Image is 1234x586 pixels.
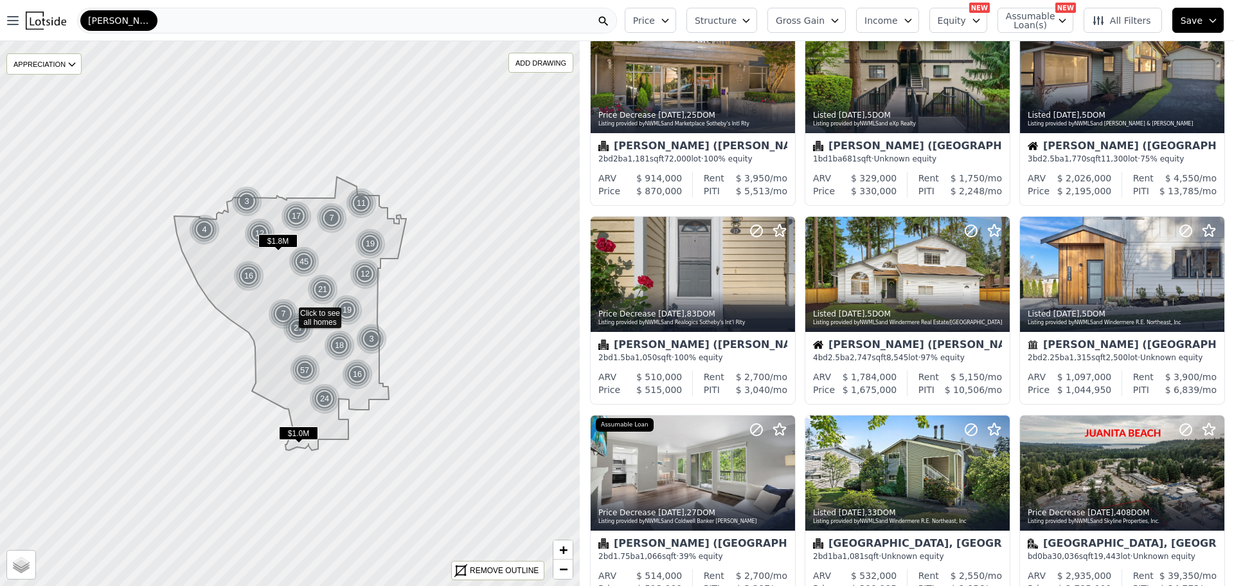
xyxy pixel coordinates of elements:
[736,385,770,395] span: $ 3,040
[851,571,897,581] span: $ 532,000
[720,185,787,197] div: /mo
[1028,120,1218,128] div: Listing provided by NWMLS and [PERSON_NAME] & [PERSON_NAME]
[724,172,787,185] div: /mo
[1133,371,1154,383] div: Rent
[813,371,831,383] div: ARV
[813,154,1002,164] div: 1 bd 1 ba sqft · Unknown equity
[233,261,264,291] div: 16
[704,172,724,185] div: Rent
[1154,569,1217,582] div: /mo
[658,508,684,517] time: 2025-08-21 20:47
[307,274,338,305] div: 21
[704,569,724,582] div: Rent
[189,214,220,245] div: 4
[736,571,770,581] span: $ 2,700
[350,259,381,289] img: g1.png
[559,542,568,558] span: +
[598,319,789,327] div: Listing provided by NWMLS and Realogics Sotheby's Int'l Rlty
[704,371,724,383] div: Rent
[851,186,897,196] span: $ 330,000
[736,173,770,183] span: $ 3,950
[776,14,825,27] span: Gross Gain
[332,295,363,325] img: g1.png
[851,173,897,183] span: $ 329,000
[1055,3,1076,13] div: NEW
[231,186,263,217] img: g1.png
[1028,538,1217,551] div: [GEOGRAPHIC_DATA], [GEOGRAPHIC_DATA]
[1028,353,1217,363] div: 2 bd 2.25 ba sqft lot · Unknown equity
[356,324,387,354] div: 3
[233,261,265,291] img: g1.png
[1165,372,1199,382] span: $ 3,900
[1053,309,1080,318] time: 2025-08-21 22:35
[1057,173,1112,183] span: $ 2,026,000
[598,141,787,154] div: [PERSON_NAME] ([PERSON_NAME][GEOGRAPHIC_DATA])
[268,298,300,329] img: g1.png
[355,228,386,259] img: g1.png
[1028,319,1218,327] div: Listing provided by NWMLS and Windermere R.E. Northeast, Inc
[281,201,312,232] img: g1.png
[843,385,897,395] span: $ 1,675,000
[813,538,1002,551] div: [GEOGRAPHIC_DATA], [GEOGRAPHIC_DATA]
[598,508,789,518] div: Price Decrease , 27 DOM
[332,295,362,325] div: 19
[598,185,620,197] div: Price
[1181,14,1203,27] span: Save
[813,141,1002,154] div: [PERSON_NAME] ([GEOGRAPHIC_DATA])
[598,518,789,526] div: Listing provided by NWMLS and Coldwell Banker [PERSON_NAME]
[813,141,823,151] img: Condominium
[704,185,720,197] div: PITI
[724,569,787,582] div: /mo
[350,259,380,289] div: 12
[598,538,787,551] div: [PERSON_NAME] ([GEOGRAPHIC_DATA])
[1028,141,1217,154] div: [PERSON_NAME] ([GEOGRAPHIC_DATA])
[1028,569,1046,582] div: ARV
[509,53,573,72] div: ADD DRAWING
[934,383,1002,396] div: /mo
[1165,385,1199,395] span: $ 6,839
[939,172,1002,185] div: /mo
[309,383,341,414] img: g1.png
[839,508,865,517] time: 2025-08-21 20:09
[805,17,1009,206] a: Listed [DATE],5DOMListing provided byNWMLSand eXp RealtyCondominium[PERSON_NAME] ([GEOGRAPHIC_DAT...
[281,201,312,232] div: 17
[268,298,299,329] div: 7
[951,372,985,382] span: $ 5,150
[1028,172,1046,185] div: ARV
[839,309,865,318] time: 2025-08-21 22:35
[598,353,787,363] div: 2 bd 1.5 ba sqft · 100% equity
[6,53,82,75] div: APPRECIATION
[279,426,318,445] div: $1.0M
[324,330,355,361] img: g1.png
[664,154,691,163] span: 72,000
[945,385,985,395] span: $ 10,506
[289,246,320,277] img: g1.png
[289,354,321,387] div: 57
[686,8,757,33] button: Structure
[918,172,939,185] div: Rent
[307,274,339,305] img: g1.png
[813,569,831,582] div: ARV
[309,383,340,414] div: 24
[7,551,35,579] a: Layers
[279,426,318,440] span: $1.0M
[1133,172,1154,185] div: Rent
[1087,508,1114,517] time: 2025-08-21 19:56
[938,14,966,27] span: Equity
[736,186,770,196] span: $ 5,513
[635,353,657,362] span: 1,050
[918,569,939,582] div: Rent
[258,234,298,248] span: $1.8M
[843,372,897,382] span: $ 1,784,000
[1053,111,1080,120] time: 2025-08-21 23:06
[1064,154,1086,163] span: 1,770
[813,172,831,185] div: ARV
[324,330,355,361] div: 18
[939,371,1002,383] div: /mo
[342,359,373,390] img: g1.png
[695,14,736,27] span: Structure
[1028,538,1038,549] img: Multifamily
[997,8,1073,33] button: Assumable Loan(s)
[628,154,650,163] span: 1,181
[598,120,789,128] div: Listing provided by NWMLS and Marketplace Sotheby's Intl Rty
